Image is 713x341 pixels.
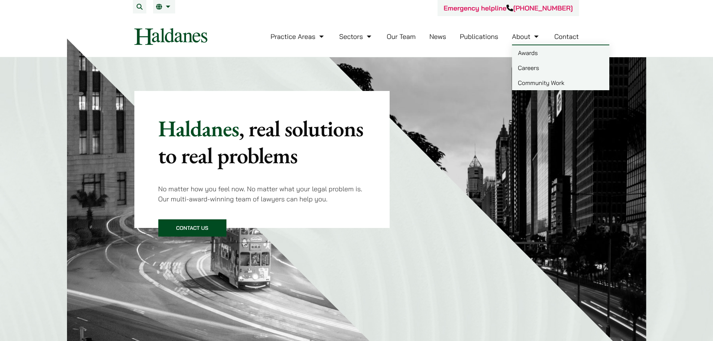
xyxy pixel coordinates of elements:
p: Haldanes [158,115,366,169]
a: Publications [460,32,499,41]
a: Contact Us [158,219,226,237]
a: News [429,32,446,41]
a: Our Team [387,32,415,41]
a: EN [156,4,172,10]
a: Careers [512,60,609,75]
a: Emergency helpline[PHONE_NUMBER] [444,4,573,12]
img: Logo of Haldanes [134,28,207,45]
mark: , real solutions to real problems [158,114,363,170]
a: Sectors [339,32,373,41]
a: Community Work [512,75,609,90]
p: No matter how you feel now. No matter what your legal problem is. Our multi-award-winning team of... [158,184,366,204]
a: About [512,32,540,41]
a: Awards [512,45,609,60]
a: Contact [554,32,579,41]
a: Practice Areas [271,32,326,41]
